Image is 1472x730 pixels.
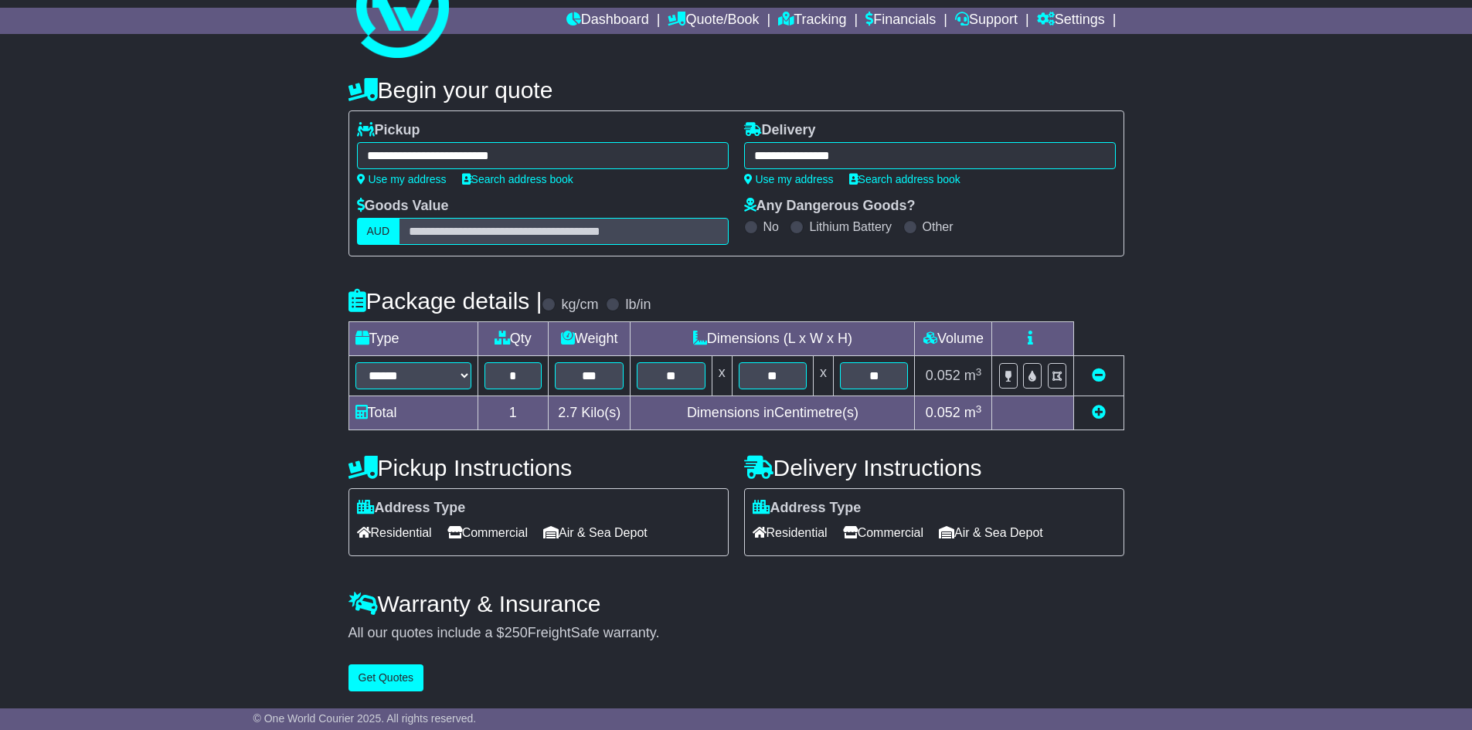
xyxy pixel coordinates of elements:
span: Residential [357,521,432,545]
span: 0.052 [926,368,960,383]
td: Volume [915,322,992,356]
span: Air & Sea Depot [939,521,1043,545]
span: 250 [505,625,528,640]
td: Kilo(s) [549,396,631,430]
sup: 3 [976,366,982,378]
label: Pickup [357,122,420,139]
label: AUD [357,218,400,245]
td: Type [348,322,478,356]
label: Delivery [744,122,816,139]
label: Any Dangerous Goods? [744,198,916,215]
span: 2.7 [558,405,577,420]
span: m [964,405,982,420]
td: Weight [549,322,631,356]
a: Tracking [778,8,846,34]
a: Dashboard [566,8,649,34]
a: Settings [1037,8,1105,34]
td: Total [348,396,478,430]
span: Commercial [843,521,923,545]
a: Quote/Book [668,8,759,34]
td: Dimensions (L x W x H) [631,322,915,356]
td: x [814,356,834,396]
a: Search address book [462,173,573,185]
span: m [964,368,982,383]
sup: 3 [976,403,982,415]
a: Add new item [1092,405,1106,420]
label: Address Type [753,500,862,517]
a: Remove this item [1092,368,1106,383]
h4: Begin your quote [348,77,1124,103]
button: Get Quotes [348,664,424,691]
h4: Package details | [348,288,542,314]
label: Other [923,219,954,234]
td: x [712,356,732,396]
label: kg/cm [561,297,598,314]
h4: Delivery Instructions [744,455,1124,480]
td: Qty [478,322,549,356]
a: Financials [865,8,936,34]
a: Use my address [744,173,834,185]
td: 1 [478,396,549,430]
label: Address Type [357,500,466,517]
a: Use my address [357,173,447,185]
label: lb/in [625,297,651,314]
span: Commercial [447,521,528,545]
label: Lithium Battery [809,219,892,234]
h4: Warranty & Insurance [348,591,1124,616]
div: All our quotes include a $ FreightSafe warranty. [348,625,1124,642]
label: Goods Value [357,198,449,215]
a: Search address book [849,173,960,185]
label: No [763,219,779,234]
span: 0.052 [926,405,960,420]
a: Support [955,8,1018,34]
td: Dimensions in Centimetre(s) [631,396,915,430]
span: Air & Sea Depot [543,521,648,545]
span: © One World Courier 2025. All rights reserved. [253,712,477,725]
span: Residential [753,521,828,545]
h4: Pickup Instructions [348,455,729,480]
